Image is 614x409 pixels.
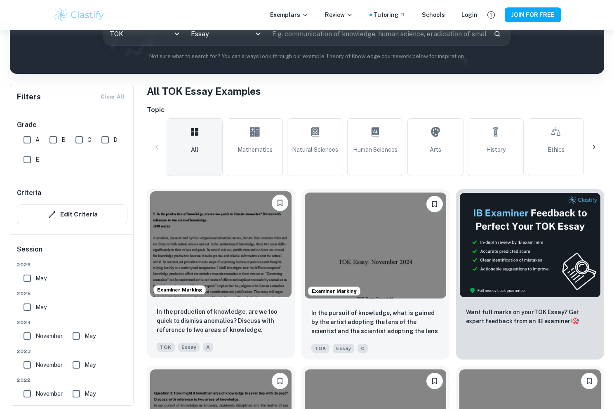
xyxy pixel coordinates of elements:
[456,189,604,360] a: ThumbnailWant full marks on yourTOK Essay? Get expert feedback from an IB examiner!
[572,318,579,324] span: 🎯
[61,135,66,144] span: B
[185,22,266,45] div: Essay
[191,145,198,154] span: All
[150,191,292,297] img: TOK Essay example thumbnail: In the production of knowledge, are we t
[266,22,487,45] input: E.g. communication of knowledge, human science, eradication of smallpox...
[178,343,200,352] span: Essay
[35,303,47,312] span: May
[374,10,405,19] a: Tutoring
[16,52,598,61] p: Not sure what to search for? You can always look through our example Theory of Knowledge coursewo...
[426,373,443,389] button: Please log in to bookmark exemplars
[17,290,127,297] span: 2025
[459,193,601,298] img: Thumbnail
[461,10,478,19] a: Login
[104,22,185,45] div: TOK
[548,145,565,154] span: Ethics
[147,189,295,360] a: Examiner MarkingPlease log in to bookmark exemplarsIn the production of knowledge, are we too qui...
[325,10,353,19] p: Review
[272,195,288,211] button: Please log in to bookmark exemplars
[430,145,441,154] span: Arts
[17,120,127,130] h6: Grade
[35,360,63,369] span: November
[85,389,96,398] span: May
[505,7,561,22] button: JOIN FOR FREE
[270,10,308,19] p: Exemplars
[147,84,604,99] h1: All TOK Essay Examples
[484,8,498,22] button: Help and Feedback
[17,376,127,384] span: 2022
[157,307,285,334] p: In the production of knowledge, are we too quick to dismiss anomalies? Discuss with reference to ...
[490,27,504,41] button: Search
[87,135,92,144] span: C
[203,343,213,352] span: A
[426,196,443,212] button: Please log in to bookmark exemplars
[292,145,338,154] span: Natural Sciences
[308,287,360,295] span: Examiner Marking
[466,308,594,326] p: Want full marks on your TOK Essay ? Get expert feedback from an IB examiner!
[422,10,445,19] a: Schools
[311,308,440,336] p: In the pursuit of knowledge, what is gained by the artist adopting the lens of the scientist and ...
[17,188,41,198] h6: Criteria
[272,373,288,389] button: Please log in to bookmark exemplars
[311,344,329,353] span: TOK
[35,389,63,398] span: November
[333,344,354,353] span: Essay
[305,193,446,299] img: TOK Essay example thumbnail: In the pursuit of knowledge, what is gai
[35,155,39,164] span: E
[358,344,368,353] span: C
[157,343,175,352] span: TOK
[301,189,449,360] a: Examiner MarkingPlease log in to bookmark exemplarsIn the pursuit of knowledge, what is gained by...
[17,244,127,261] h6: Session
[147,105,604,115] h6: Topic
[486,145,506,154] span: History
[85,360,96,369] span: May
[35,331,63,341] span: November
[238,145,273,154] span: Mathematics
[35,274,47,283] span: May
[85,331,96,341] span: May
[35,135,40,144] span: A
[113,135,118,144] span: D
[53,7,106,23] img: Clastify logo
[353,145,398,154] span: Human Sciences
[17,319,127,326] span: 2024
[17,348,127,355] span: 2023
[581,373,598,389] button: Please log in to bookmark exemplars
[17,204,127,224] button: Edit Criteria
[17,261,127,268] span: 2026
[17,91,41,103] h6: Filters
[154,286,205,294] span: Examiner Marking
